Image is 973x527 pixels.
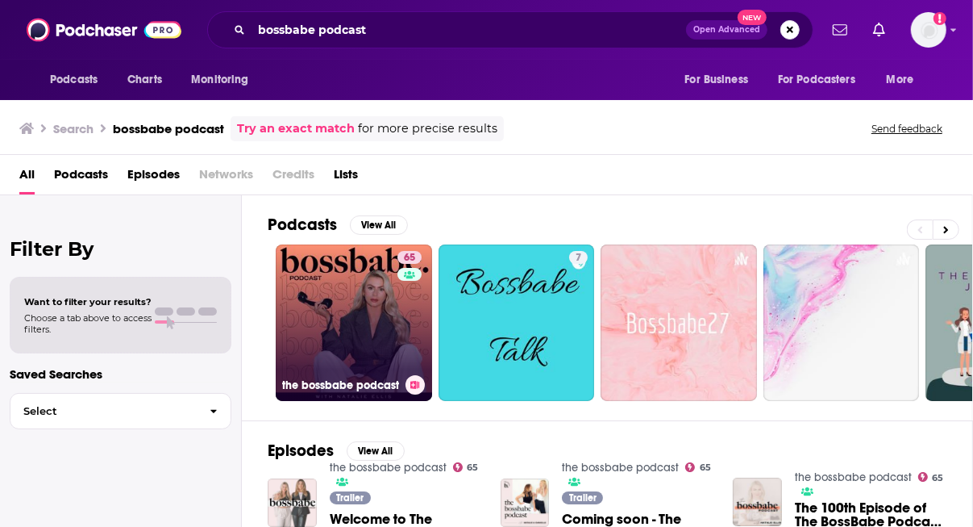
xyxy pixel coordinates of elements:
button: Select [10,393,231,429]
span: for more precise results [358,119,497,138]
button: open menu [39,65,119,95]
img: User Profile [911,12,946,48]
button: open menu [180,65,269,95]
span: Trailer [336,493,364,503]
span: Podcasts [50,69,98,91]
span: Open Advanced [693,26,760,34]
a: Charts [117,65,172,95]
div: Search podcasts, credits, & more... [207,11,813,48]
a: Episodes [127,161,180,194]
span: Choose a tab above to access filters. [24,312,152,335]
span: For Business [684,69,748,91]
button: open menu [673,65,768,95]
span: Want to filter your results? [24,296,152,307]
p: Saved Searches [10,366,231,382]
button: Open AdvancedNew [686,20,767,40]
a: Lists [334,161,358,194]
button: open menu [767,65,879,95]
button: Show profile menu [911,12,946,48]
a: 65 [685,462,711,472]
span: For Podcasters [778,69,855,91]
img: The 100th Episode of The BossBabe Podcast: Pass the Mic Roundup [733,478,782,527]
button: Send feedback [867,122,947,136]
a: 7 [439,245,595,401]
a: Try an exact match [237,119,355,138]
a: PodcastsView All [268,215,408,235]
h2: Podcasts [268,215,337,235]
a: All [19,161,35,194]
span: Charts [127,69,162,91]
span: 65 [700,464,711,471]
img: Podchaser - Follow, Share and Rate Podcasts [27,15,181,45]
span: Trailer [569,493,597,503]
svg: Add a profile image [933,12,946,25]
h3: Search [53,121,94,136]
input: Search podcasts, credits, & more... [252,17,686,43]
span: Logged in as amandagibson [911,12,946,48]
h3: bossbabe podcast [113,121,224,136]
a: Show notifications dropdown [867,16,892,44]
span: Credits [272,161,314,194]
a: 65 [453,462,479,472]
a: EpisodesView All [268,441,405,461]
span: 7 [576,250,581,266]
a: 65the bossbabe podcast [276,245,432,401]
button: View All [350,215,408,235]
span: 65 [467,464,478,471]
h2: Episodes [268,441,334,461]
span: Select [10,406,197,416]
a: 65 [918,472,944,482]
a: Podcasts [54,161,108,194]
a: Show notifications dropdown [826,16,854,44]
button: open menu [875,65,934,95]
span: New [738,10,767,25]
button: View All [347,441,405,461]
a: the bossbabe podcast [330,461,447,475]
a: 7 [569,251,588,264]
a: the bossbabe podcast [562,461,679,475]
a: 65 [397,251,422,264]
span: More [887,69,914,91]
span: Networks [199,161,253,194]
span: 65 [933,475,944,482]
a: the bossbabe podcast [795,471,912,484]
h3: the bossbabe podcast [282,379,399,392]
span: Monitoring [191,69,248,91]
span: 65 [404,250,415,266]
h2: Filter By [10,237,231,261]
